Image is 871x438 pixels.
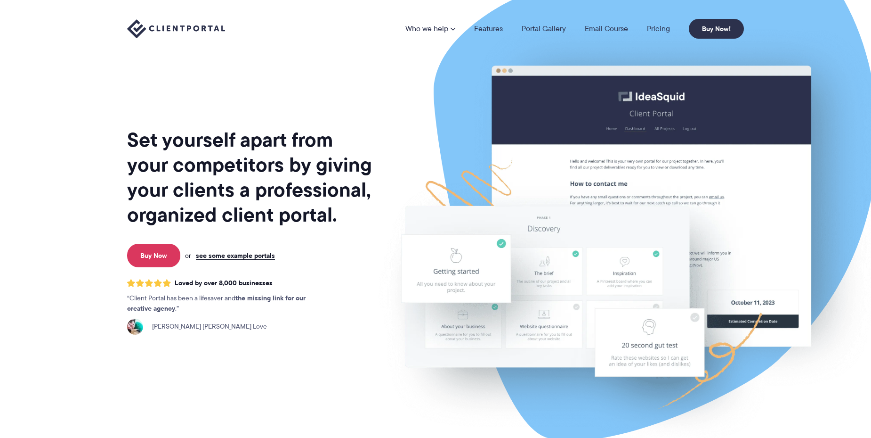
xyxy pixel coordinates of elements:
span: or [185,251,191,260]
a: Email Course [585,25,628,33]
span: Loved by over 8,000 businesses [175,279,273,287]
a: Buy Now! [689,19,744,39]
a: Portal Gallery [522,25,566,33]
a: see some example portals [196,251,275,260]
a: Buy Now [127,244,180,267]
a: Who we help [405,25,455,33]
a: Pricing [647,25,670,33]
a: Features [474,25,503,33]
h1: Set yourself apart from your competitors by giving your clients a professional, organized client ... [127,127,374,227]
strong: the missing link for our creative agency [127,293,306,314]
span: [PERSON_NAME] [PERSON_NAME] Love [147,322,267,332]
p: Client Portal has been a lifesaver and . [127,293,325,314]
